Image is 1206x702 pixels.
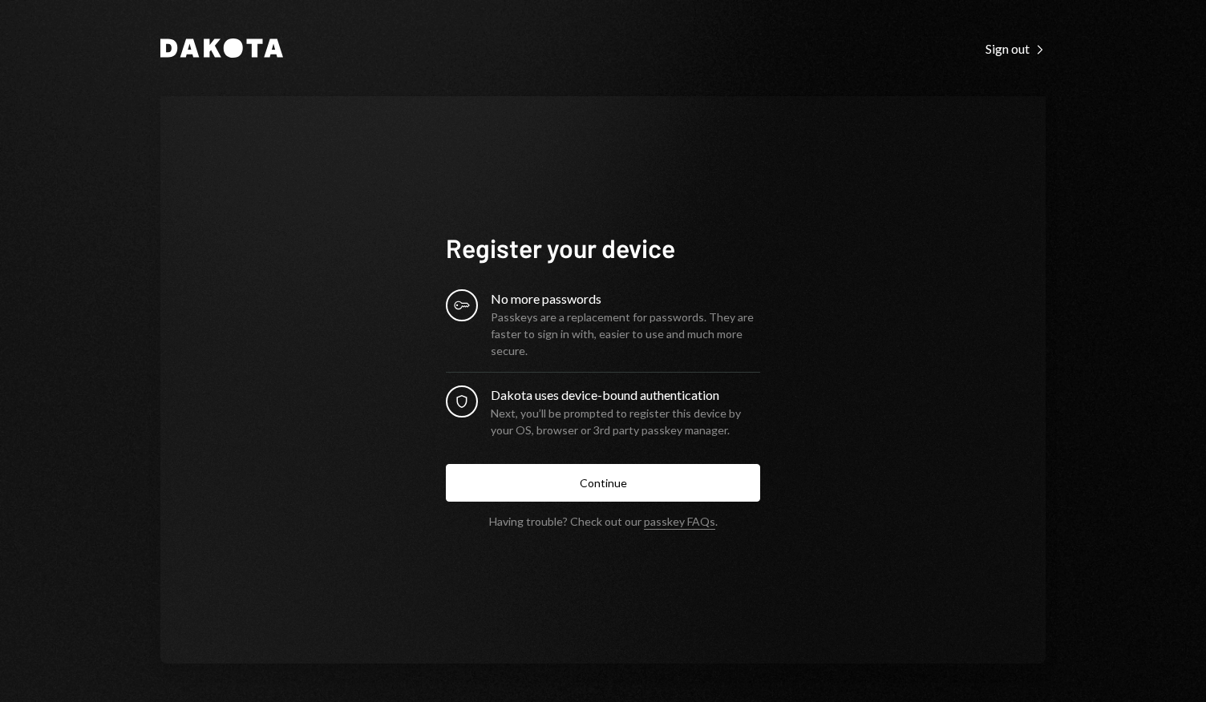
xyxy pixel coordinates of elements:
div: Dakota uses device-bound authentication [491,385,760,405]
h1: Register your device [446,232,760,264]
div: Having trouble? Check out our . [489,514,718,528]
div: Sign out [985,41,1046,57]
button: Continue [446,464,760,502]
div: No more passwords [491,289,760,309]
a: passkey FAQs [644,514,715,530]
a: Sign out [985,39,1046,57]
div: Passkeys are a replacement for passwords. They are faster to sign in with, easier to use and much... [491,309,760,359]
div: Next, you’ll be prompted to register this device by your OS, browser or 3rd party passkey manager. [491,405,760,438]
